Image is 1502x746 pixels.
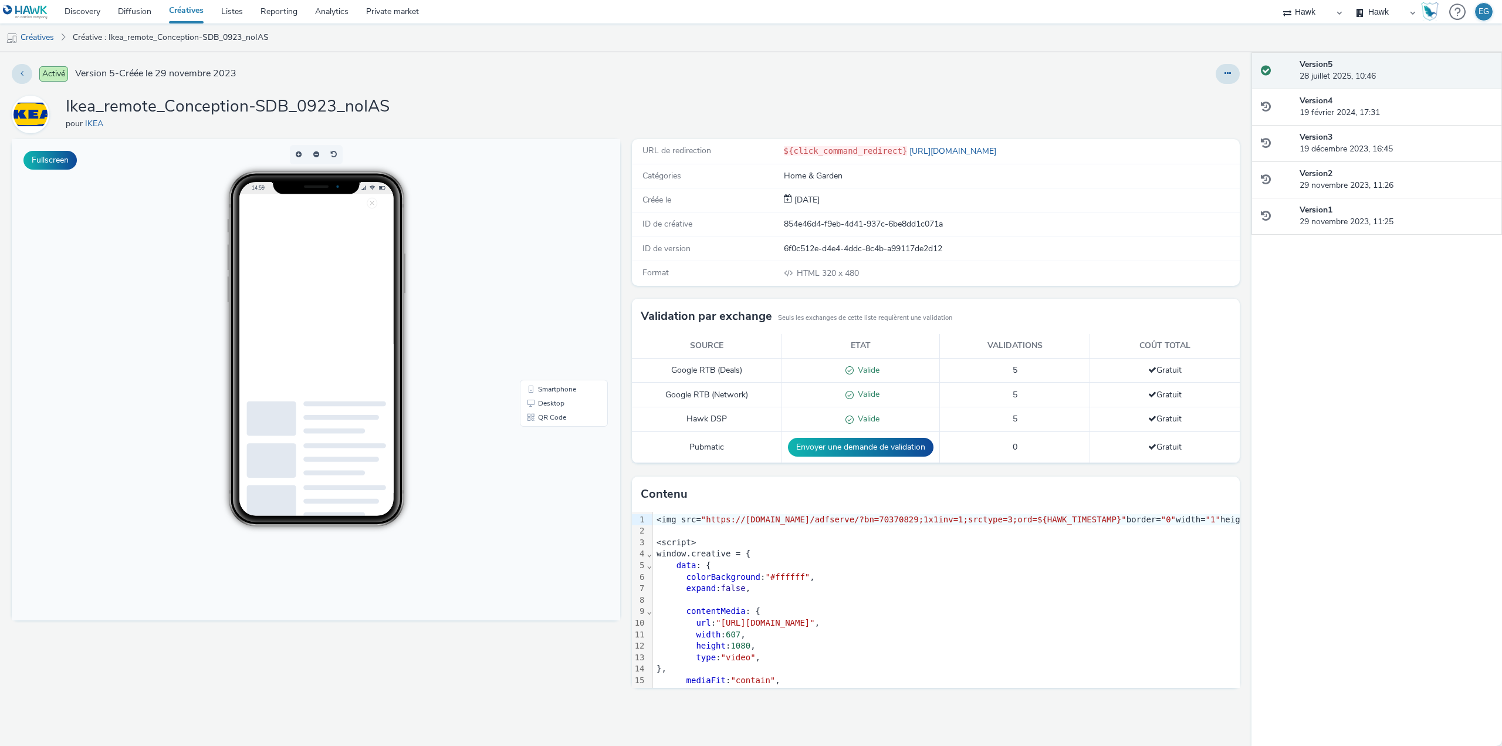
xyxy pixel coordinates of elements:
span: expand [686,583,716,593]
button: Envoyer une demande de validation [788,438,933,457]
li: Desktop [510,257,594,271]
a: Créative : Ikea_remote_Conception-SDB_0923_noIAS [67,23,275,52]
span: 607 [726,630,740,639]
span: Version 5 - Créée le 29 novembre 2023 [75,67,236,80]
code: ${click_command_redirect} [784,146,908,156]
span: ID de créative [642,218,692,229]
span: 5 [1013,413,1017,424]
div: }, [653,663,1281,675]
td: Google RTB (Network) [632,383,782,407]
span: Gratuit [1148,364,1182,376]
a: Hawk Academy [1421,2,1443,21]
span: videoEvents [686,687,741,696]
div: 16 [632,686,647,698]
span: contentMedia [686,606,746,616]
div: 1 [632,514,647,526]
div: 28 juillet 2025, 10:46 [1300,59,1493,83]
span: 5 [1013,364,1017,376]
span: QR Code [526,275,554,282]
span: "0" [1161,515,1176,524]
span: 14:59 [239,45,252,52]
div: 11 [632,629,647,641]
small: Seuls les exchanges de cette liste requièrent une validation [778,313,952,323]
span: url [696,618,711,627]
div: : , [653,640,1281,652]
img: Hawk Academy [1421,2,1439,21]
span: Smartphone [526,247,564,254]
div: 19 février 2024, 17:31 [1300,95,1493,119]
div: : , [653,583,1281,595]
span: ID de version [642,243,691,254]
span: Desktop [526,261,553,268]
span: height [696,641,726,650]
li: Smartphone [510,243,594,257]
span: Fold line [647,561,652,570]
span: 320 x 480 [796,268,859,279]
span: pour [66,118,85,129]
div: : , [653,652,1281,664]
span: Gratuit [1148,389,1182,400]
div: 14 [632,663,647,675]
a: [URL][DOMAIN_NAME] [907,146,1001,157]
div: <img src= border= width= height= /> [653,514,1281,526]
span: Gratuit [1148,441,1182,453]
span: Valide [854,389,879,400]
div: <script> [653,537,1281,549]
div: 19 décembre 2023, 16:45 [1300,131,1493,156]
strong: Version 5 [1300,59,1332,70]
span: 1080 [730,641,750,650]
strong: Version 2 [1300,168,1332,179]
div: 6 [632,572,647,583]
span: Créée le [642,194,671,205]
span: 0 [1013,441,1017,453]
span: Valide [854,364,879,376]
th: Validations [939,334,1090,358]
span: mediaFit [686,676,726,685]
td: Google RTB (Deals) [632,358,782,383]
span: 5 [1013,389,1017,400]
span: HTML [797,268,822,279]
div: : { [653,560,1281,572]
a: IKEA [12,109,54,120]
div: 8 [632,595,647,606]
img: close.png [165,4,182,21]
span: colorBackground [686,572,760,582]
th: Coût total [1090,334,1240,358]
div: 4 [632,548,647,560]
div: 5 [632,560,647,572]
span: Activé [39,66,68,82]
span: "#ffffff" [765,572,810,582]
span: "https://[DOMAIN_NAME]/adfserve/?bn=70370829;1x1inv=1;srctype=3;ord=${HAWK_TIMESTAMP}" [701,515,1126,524]
span: "contain" [730,676,775,685]
button: Fullscreen [23,151,77,170]
div: : , [653,617,1281,629]
div: 13 [632,652,647,664]
div: 854e46d4-f9eb-4d41-937c-6be8dd1c071a [784,218,1239,230]
strong: Version 1 [1300,204,1332,215]
div: 15 [632,675,647,687]
div: 12 [632,640,647,652]
img: IKEA [13,97,48,131]
strong: Version 4 [1300,95,1332,106]
span: type [696,653,716,662]
div: : { [653,606,1281,617]
h3: Validation par exchange [641,308,772,325]
span: Gratuit [1148,413,1182,424]
span: false [721,583,746,593]
div: Création 29 novembre 2023, 11:25 [792,194,820,206]
strong: Version 3 [1300,131,1332,143]
span: true [746,687,766,696]
span: data [676,561,696,570]
div: 7 [632,583,647,595]
img: undefined Logo [3,5,48,19]
div: : , [653,686,1281,698]
span: Fold line [647,606,652,616]
div: : , [653,572,1281,583]
th: Source [632,334,782,358]
h3: Contenu [641,485,688,503]
div: window.creative = { [653,548,1281,560]
li: QR Code [510,271,594,285]
img: mobile [6,32,18,44]
span: width [696,630,720,639]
